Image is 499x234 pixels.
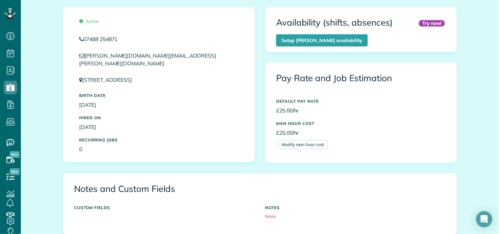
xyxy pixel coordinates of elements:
h5: MAN HOUR COST [276,121,446,126]
h5: Recurring Jobs [79,138,239,142]
p: £25.00/hr [276,107,446,114]
h5: NOTES [265,205,446,210]
h5: CUSTOM FIELDS [74,205,255,210]
a: Setup [PERSON_NAME] availability [276,34,368,46]
p: 0 [79,145,239,153]
h3: Pay Rate and Job Estimation [276,73,446,83]
p: £25.00/hr [276,129,446,137]
h3: Availability (shifts, absences) [276,18,393,28]
p: [DATE] [79,101,239,109]
span: None [265,213,276,219]
a: [PERSON_NAME][DOMAIN_NAME][EMAIL_ADDRESS][PERSON_NAME][DOMAIN_NAME] [79,52,216,67]
a: 07488 254871 [79,35,239,43]
div: Open Intercom Messenger [476,211,492,227]
h5: Birth Date [79,93,239,98]
h5: DEFAULT PAY RATE [276,99,446,103]
div: Try now! [419,20,445,27]
a: Modify man hour cost [278,140,328,149]
p: [DATE] [79,123,239,131]
a: [STREET_ADDRESS] [79,76,138,83]
h5: Hired On [79,115,239,120]
span: Active [79,19,99,24]
h3: Notes and Custom Fields [74,184,446,194]
span: New [10,168,20,175]
span: New [10,151,20,158]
